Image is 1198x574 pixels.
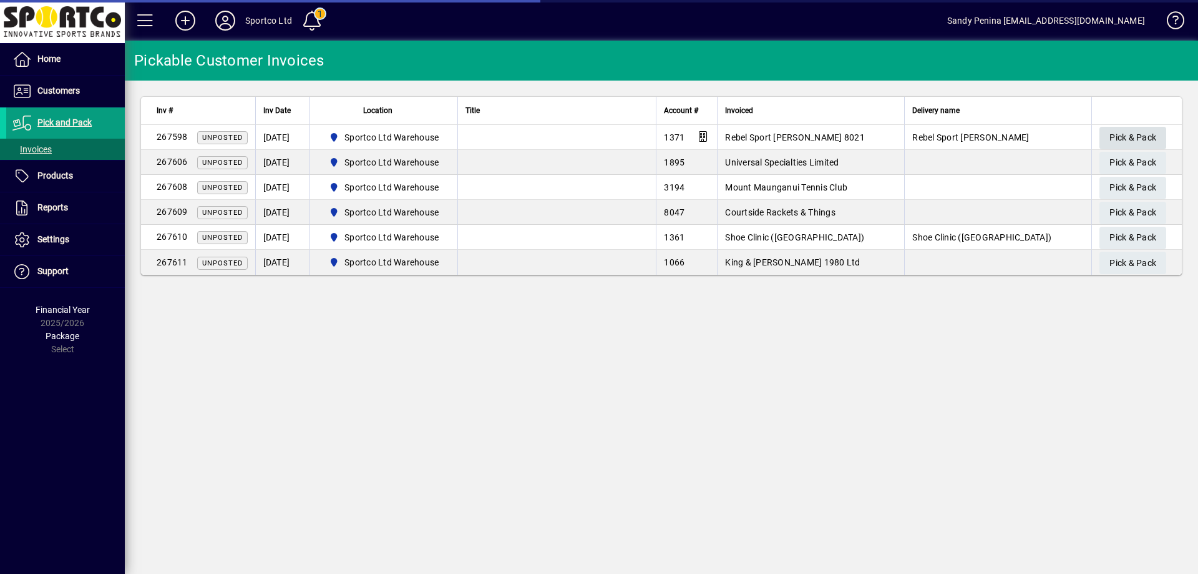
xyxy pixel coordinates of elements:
span: Sportco Ltd Warehouse [324,180,444,195]
div: Sandy Penina [EMAIL_ADDRESS][DOMAIN_NAME] [947,11,1145,31]
span: Invoices [12,144,52,154]
div: Pickable Customer Invoices [134,51,324,71]
button: Pick & Pack [1099,202,1166,224]
span: 1361 [664,232,684,242]
span: Location [363,104,392,117]
span: Sportco Ltd Warehouse [344,256,439,269]
div: Account # [664,104,709,117]
span: 8047 [664,207,684,217]
span: Unposted [202,259,243,267]
span: Reports [37,202,68,212]
span: Sportco Ltd Warehouse [324,155,444,170]
span: Sportco Ltd Warehouse [324,255,444,270]
span: Sportco Ltd Warehouse [344,231,439,244]
span: Support [37,266,69,276]
span: 267608 [157,182,188,192]
span: Universal Specialties Limited [725,157,839,167]
td: [DATE] [255,125,309,150]
span: Sportco Ltd Warehouse [344,181,439,194]
td: [DATE] [255,250,309,275]
span: Pick & Pack [1109,202,1156,223]
span: Shoe Clinic ([GEOGRAPHIC_DATA]) [725,232,864,242]
span: Pick and Pack [37,117,92,127]
span: Sportco Ltd Warehouse [324,230,444,245]
button: Pick & Pack [1099,177,1166,199]
span: Courtside Rackets & Things [725,207,835,217]
span: 1371 [664,132,684,142]
div: Inv # [157,104,248,117]
div: Sportco Ltd [245,11,292,31]
span: Mount Maunganui Tennis Club [725,182,847,192]
div: Title [465,104,648,117]
span: 267610 [157,232,188,242]
span: Pick & Pack [1109,127,1156,148]
span: Sportco Ltd Warehouse [344,131,439,144]
span: Home [37,54,61,64]
span: Unposted [202,234,243,242]
a: Customers [6,76,125,107]
span: 1895 [664,157,684,167]
button: Pick & Pack [1099,252,1166,274]
span: Pick & Pack [1109,152,1156,173]
button: Pick & Pack [1099,152,1166,174]
td: [DATE] [255,150,309,175]
td: [DATE] [255,225,309,250]
span: 267606 [157,157,188,167]
a: Products [6,161,125,192]
span: 267598 [157,132,188,142]
span: Unposted [202,134,243,142]
span: Sportco Ltd Warehouse [344,206,439,219]
div: Location [318,104,450,117]
span: Invoiced [725,104,753,117]
span: Package [46,331,79,341]
span: Rebel Sport [PERSON_NAME] 8021 [725,132,865,142]
button: Profile [205,9,245,32]
span: Financial Year [36,305,90,315]
button: Add [165,9,205,32]
span: Customers [37,86,80,96]
span: Unposted [202,159,243,167]
span: Rebel Sport [PERSON_NAME] [912,132,1029,142]
span: Title [465,104,480,117]
button: Pick & Pack [1099,127,1166,149]
span: Settings [37,234,69,244]
span: Sportco Ltd Warehouse [324,130,444,145]
span: Sportco Ltd Warehouse [324,205,444,220]
div: Invoiced [725,104,897,117]
span: Unposted [202,209,243,217]
span: 267611 [157,257,188,267]
span: King & [PERSON_NAME] 1980 Ltd [725,257,860,267]
a: Invoices [6,139,125,160]
button: Pick & Pack [1099,227,1166,249]
a: Settings [6,224,125,255]
a: Support [6,256,125,287]
span: Products [37,171,73,181]
a: Knowledge Base [1157,2,1182,43]
span: Inv # [157,104,173,117]
span: Account # [664,104,698,117]
a: Home [6,44,125,75]
td: [DATE] [255,200,309,225]
span: Unposted [202,184,243,192]
a: Reports [6,192,125,224]
div: Delivery name [912,104,1084,117]
span: Shoe Clinic ([GEOGRAPHIC_DATA]) [912,232,1051,242]
div: Inv Date [263,104,302,117]
span: Pick & Pack [1109,253,1156,274]
td: [DATE] [255,175,309,200]
span: 1066 [664,257,684,267]
span: Sportco Ltd Warehouse [344,156,439,169]
span: Pick & Pack [1109,227,1156,248]
span: Pick & Pack [1109,177,1156,198]
span: 3194 [664,182,684,192]
span: Inv Date [263,104,291,117]
span: 267609 [157,207,188,217]
span: Delivery name [912,104,960,117]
